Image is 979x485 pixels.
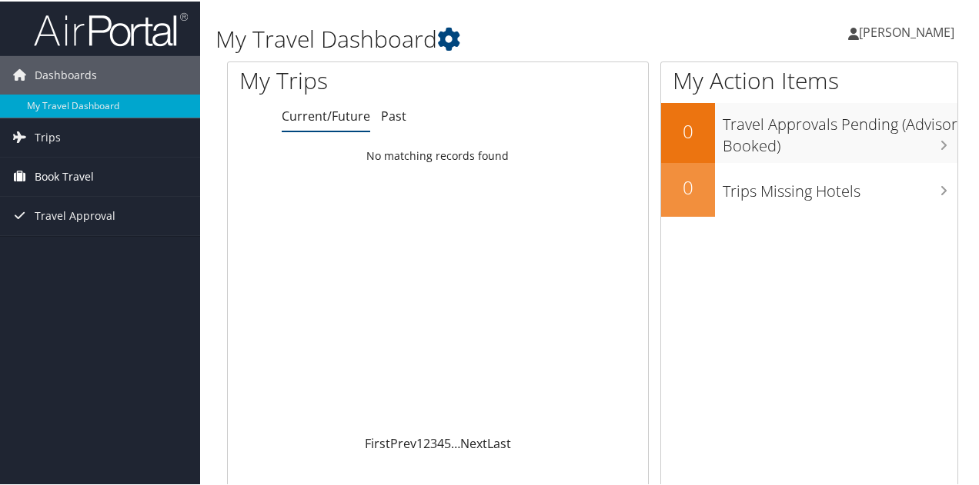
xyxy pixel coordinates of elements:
a: 0Trips Missing Hotels [661,161,957,215]
span: [PERSON_NAME] [859,22,954,39]
a: First [365,434,390,450]
a: 2 [423,434,430,450]
img: airportal-logo.png [34,10,188,46]
a: 1 [416,434,423,450]
a: [PERSON_NAME] [848,8,970,54]
h2: 0 [661,173,715,199]
a: 5 [444,434,451,450]
h1: My Travel Dashboard [216,22,718,54]
h2: 0 [661,117,715,143]
h1: My Trips [239,63,461,95]
span: Trips [35,117,61,155]
span: Book Travel [35,156,94,194]
a: 0Travel Approvals Pending (Advisor Booked) [661,101,957,161]
h3: Trips Missing Hotels [723,171,957,201]
span: Travel Approval [35,195,115,234]
span: … [451,434,460,450]
a: Last [487,434,511,450]
h1: My Action Items [661,63,957,95]
a: Prev [390,434,416,450]
span: Dashboards [35,55,97,93]
a: 4 [437,434,444,450]
td: No matching records found [228,141,648,168]
h3: Travel Approvals Pending (Advisor Booked) [723,105,957,155]
a: Next [460,434,487,450]
a: 3 [430,434,437,450]
a: Past [381,106,406,123]
a: Current/Future [282,106,370,123]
